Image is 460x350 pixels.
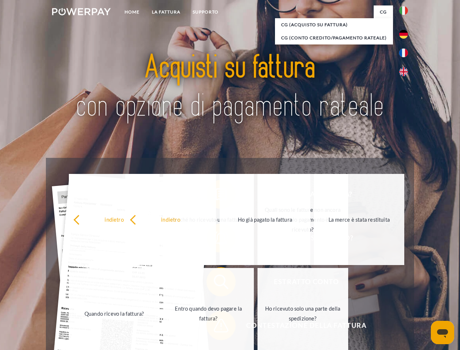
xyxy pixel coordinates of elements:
div: indietro [73,214,155,224]
div: indietro [130,214,212,224]
a: Home [118,5,146,19]
div: Ho già pagato la fattura [224,214,306,224]
div: Quando ricevo la fattura? [73,308,155,318]
a: CG (Conto Credito/Pagamento rateale) [275,31,393,44]
img: title-powerpay_it.svg [70,35,390,140]
img: logo-powerpay-white.svg [52,8,111,15]
a: CG [374,5,393,19]
a: LA FATTURA [146,5,186,19]
div: La merce è stata restituita [318,214,400,224]
img: de [399,30,408,39]
img: en [399,67,408,76]
img: fr [399,48,408,57]
div: Entro quando devo pagare la fattura? [168,304,249,323]
div: Ho ricevuto solo una parte della spedizione? [262,304,344,323]
a: Supporto [186,5,225,19]
img: it [399,6,408,15]
a: CG (Acquisto su fattura) [275,18,393,31]
iframe: Pulsante per aprire la finestra di messaggistica [431,321,454,344]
